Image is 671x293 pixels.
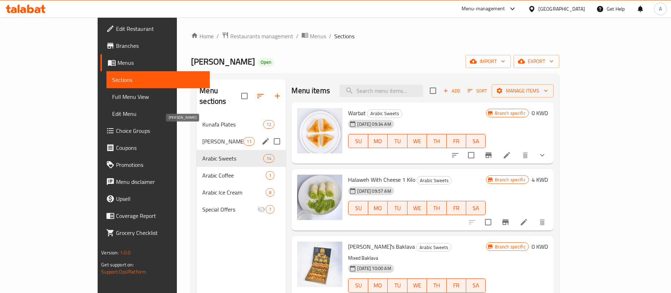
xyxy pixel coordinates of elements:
[532,108,548,118] h6: 0 KWD
[388,278,407,293] button: TU
[257,205,266,214] svg: Inactive section
[368,278,388,293] button: MO
[340,85,423,97] input: search
[252,88,269,105] span: Sort sections
[464,148,479,163] span: Select to update
[351,136,365,146] span: SU
[202,188,266,197] div: Arabic Ice Cream
[116,212,204,220] span: Coverage Report
[462,5,505,13] div: Menu-management
[116,24,204,33] span: Edit Restaurant
[100,139,210,156] a: Coupons
[348,134,368,148] button: SU
[202,137,243,146] span: [PERSON_NAME]
[430,203,444,213] span: TH
[202,171,266,180] div: Arabic Coffee
[263,154,274,163] div: items
[199,85,241,107] h2: Menu sections
[269,88,286,105] button: Add section
[106,105,210,122] a: Edit Menu
[100,207,210,224] a: Coverage Report
[492,110,528,117] span: Branch specific
[117,58,204,67] span: Menus
[191,53,255,69] span: [PERSON_NAME]
[100,190,210,207] a: Upsell
[297,108,342,153] img: Warbat
[447,134,466,148] button: FR
[442,87,461,95] span: Add
[371,136,385,146] span: MO
[367,109,402,118] div: Arabic Sweets
[430,136,444,146] span: TH
[197,113,286,221] nav: Menu sections
[368,134,388,148] button: MO
[416,243,451,252] div: Arabic Sweets
[348,254,486,263] p: Mixed Baklava
[417,243,451,252] span: Arabic Sweets
[348,108,366,118] span: Warbat
[216,32,219,40] li: /
[197,167,286,184] div: Arabic Coffee1
[237,89,252,103] span: Select all sections
[266,205,274,214] div: items
[354,121,394,128] span: [DATE] 09:34 AM
[266,188,274,197] div: items
[447,201,466,215] button: FR
[519,57,554,66] span: export
[329,32,331,40] li: /
[264,121,274,128] span: 12
[202,205,257,214] span: Special Offers
[112,75,204,84] span: Sections
[466,85,489,96] button: Sort
[427,134,446,148] button: TH
[258,59,274,65] span: Open
[469,203,483,213] span: SA
[197,116,286,133] div: Kunafa Plates12
[100,224,210,241] a: Grocery Checklist
[100,20,210,37] a: Edit Restaurant
[492,176,528,183] span: Branch specific
[297,175,342,220] img: Halaweh With Cheese 1 Kilo
[440,85,463,96] span: Add item
[100,156,210,173] a: Promotions
[244,138,254,145] span: 11
[351,203,365,213] span: SU
[348,201,368,215] button: SU
[497,214,514,231] button: Branch-specific-item
[388,134,407,148] button: TU
[296,32,299,40] li: /
[116,41,204,50] span: Branches
[440,85,463,96] button: Add
[351,280,365,291] span: SU
[532,175,548,185] h6: 4 KWD
[410,136,424,146] span: WE
[368,201,388,215] button: MO
[407,134,427,148] button: WE
[471,57,505,66] span: import
[466,134,486,148] button: SA
[371,280,385,291] span: MO
[263,120,274,129] div: items
[407,278,427,293] button: WE
[266,206,274,213] span: 7
[112,109,204,118] span: Edit Menu
[538,5,585,13] div: [GEOGRAPHIC_DATA]
[410,280,424,291] span: WE
[197,201,286,218] div: Special Offers7
[427,201,446,215] button: TH
[120,248,131,257] span: 1.0.0
[101,260,134,269] span: Get support on:
[202,154,263,163] span: Arabic Sweets
[466,201,486,215] button: SA
[230,32,293,40] span: Restaurants management
[260,136,271,147] button: edit
[480,147,497,164] button: Branch-specific-item
[301,32,326,41] a: Menus
[116,143,204,152] span: Coupons
[368,109,402,118] span: Arabic Sweets
[503,151,511,159] a: Edit menu item
[520,218,528,226] a: Edit menu item
[354,265,394,272] span: [DATE] 10:00 AM
[447,147,464,164] button: sort-choices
